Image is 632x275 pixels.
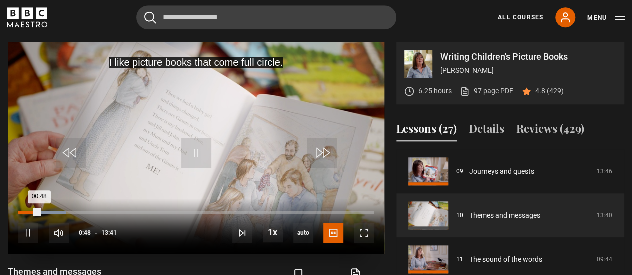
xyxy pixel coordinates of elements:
[469,210,540,221] a: Themes and messages
[323,223,343,243] button: Captions
[79,224,91,242] span: 0:48
[516,120,584,141] button: Reviews (429)
[263,222,283,242] button: Playback Rate
[18,211,374,214] div: Progress Bar
[354,223,374,243] button: Fullscreen
[587,13,625,23] button: Toggle navigation
[49,223,69,243] button: Mute
[440,52,616,61] p: Writing Children's Picture Books
[418,86,452,96] p: 6.25 hours
[293,223,313,243] div: Current quality: 720p
[95,229,97,236] span: -
[440,65,616,76] p: [PERSON_NAME]
[469,120,504,141] button: Details
[8,42,384,254] video-js: Video Player
[469,254,542,265] a: The sound of the words
[396,120,457,141] button: Lessons (27)
[535,86,564,96] p: 4.8 (429)
[469,166,534,177] a: Journeys and quests
[7,7,47,27] svg: BBC Maestro
[144,11,156,24] button: Submit the search query
[101,224,117,242] span: 13:41
[18,223,38,243] button: Pause
[460,86,513,96] a: 97 page PDF
[136,5,396,29] input: Search
[498,13,543,22] a: All Courses
[232,223,252,243] button: Next Lesson
[293,223,313,243] span: auto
